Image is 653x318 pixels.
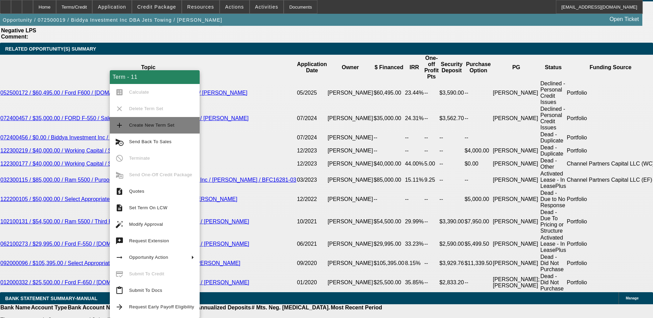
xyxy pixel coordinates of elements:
td: Dead - Duplicate [540,144,567,157]
a: 092000096 / $105,395.00 / Select Appropriate Vendor / Biddya Investment Inc / [PERSON_NAME] [0,260,240,266]
td: [PERSON_NAME] [327,157,373,170]
a: 102100131 / $54,500.00 / Ram 5500 / Third Party Vendor / Biddya Investment Inc / [PERSON_NAME] [0,219,249,224]
td: 10/2021 [297,209,327,234]
span: BANK STATEMENT SUMMARY-MANUAL [5,296,97,301]
a: 052500172 / $60,495.00 / Ford F600 / [DOMAIN_NAME] / Biddya Investment Inc / [PERSON_NAME] [0,90,247,96]
td: 5.00 [424,157,439,170]
td: 09/2020 [297,254,327,273]
td: 29.99% [404,209,424,234]
th: Owner [327,55,373,80]
td: -- [464,170,493,190]
td: -- [424,190,439,209]
td: -- [424,254,439,273]
td: -- [439,144,464,157]
td: [PERSON_NAME] [327,254,373,273]
td: Dead - Did Not Purchase [540,273,567,292]
td: -- [404,190,424,209]
td: $4,000.00 [464,144,493,157]
td: Dead - Due to No Response [540,190,567,209]
mat-icon: arrow_right_alt [115,253,124,262]
td: [PERSON_NAME] [327,209,373,234]
td: $2,833.20 [439,273,464,292]
button: Actions [220,0,249,13]
th: Purchase Option [464,55,493,80]
td: -- [424,209,439,234]
td: [PERSON_NAME] [327,144,373,157]
td: [PERSON_NAME] [327,106,373,131]
td: $105,395.00 [373,254,404,273]
td: [PERSON_NAME] [327,170,373,190]
td: $40,000.00 [373,157,404,170]
div: Term - 11 [110,70,200,84]
span: Resources [187,4,214,10]
td: 44.00% [404,157,424,170]
th: Account Type [31,304,67,311]
th: # Mts. Neg. [MEDICAL_DATA]. [251,304,330,311]
span: Submit To Docs [129,288,162,293]
th: PG [493,55,540,80]
span: Send Back To Sales [129,139,171,144]
td: [PERSON_NAME] [493,234,540,254]
td: $25,500.00 [373,273,404,292]
td: -- [424,106,439,131]
td: Dead - Duplicate [540,131,567,144]
td: [PERSON_NAME] [493,80,540,106]
td: -- [424,80,439,106]
span: Opportunity / 072500019 / Biddya Investment Inc DBA Jets Towing / [PERSON_NAME] [3,17,222,23]
span: Application [98,4,126,10]
td: 8.15% [404,254,424,273]
td: 33.23% [404,234,424,254]
span: Request Early Payoff Eligibility [129,304,194,309]
td: -- [424,273,439,292]
a: 122200105 / $50,000.00 / Select Appropriate Vendor / Biddya Investment Inc / [PERSON_NAME] [0,196,237,202]
th: IRR [404,55,424,80]
td: [PERSON_NAME] [493,106,540,131]
button: Application [93,0,131,13]
td: -- [464,273,493,292]
th: $ Financed [373,55,404,80]
td: [PERSON_NAME] [327,80,373,106]
span: Request Extension [129,238,169,243]
td: $54,500.00 [373,209,404,234]
mat-icon: request_quote [115,187,124,195]
a: 032300115 / $85,000.00 / Ram 5500 / Purpose Wrecker LLC / Biddya Investment Inc / [PERSON_NAME] /... [0,177,296,183]
td: 07/2024 [297,131,327,144]
span: Credit Package [137,4,176,10]
th: Application Date [297,55,327,80]
td: 24.31% [404,106,424,131]
td: [PERSON_NAME] [327,131,373,144]
mat-icon: description [115,204,124,212]
td: -- [464,131,493,144]
span: Manage [626,296,639,300]
td: Activated Lease - In LeasePlus [540,234,567,254]
mat-icon: try [115,237,124,245]
td: 12/2023 [297,144,327,157]
td: -- [424,131,439,144]
a: 062100273 / $29,995.00 / Ford F-550 / [DOMAIN_NAME] / Biddya Investment Inc / [PERSON_NAME] [0,241,249,247]
td: $85,000.00 [373,170,404,190]
mat-icon: auto_fix_high [115,220,124,229]
th: Security Deposit [439,55,464,80]
td: -- [464,106,493,131]
th: Most Recent Period [330,304,382,311]
td: 03/2023 [297,170,327,190]
td: [PERSON_NAME]; [PERSON_NAME] [493,273,540,292]
td: 9.25 [424,170,439,190]
td: $3,562.70 [439,106,464,131]
td: $3,390.00 [439,209,464,234]
span: RELATED OPPORTUNITY(S) SUMMARY [5,46,96,52]
td: [PERSON_NAME] [493,157,540,170]
mat-icon: add [115,121,124,129]
td: [PERSON_NAME] [327,273,373,292]
td: -- [439,157,464,170]
td: -- [464,80,493,106]
td: -- [439,190,464,209]
td: -- [404,144,424,157]
td: $11,339.50 [464,254,493,273]
span: Activities [255,4,278,10]
td: 05/2025 [297,80,327,106]
td: Dead - Other [540,157,567,170]
td: -- [424,234,439,254]
mat-icon: cancel_schedule_send [115,138,124,146]
td: 06/2021 [297,234,327,254]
